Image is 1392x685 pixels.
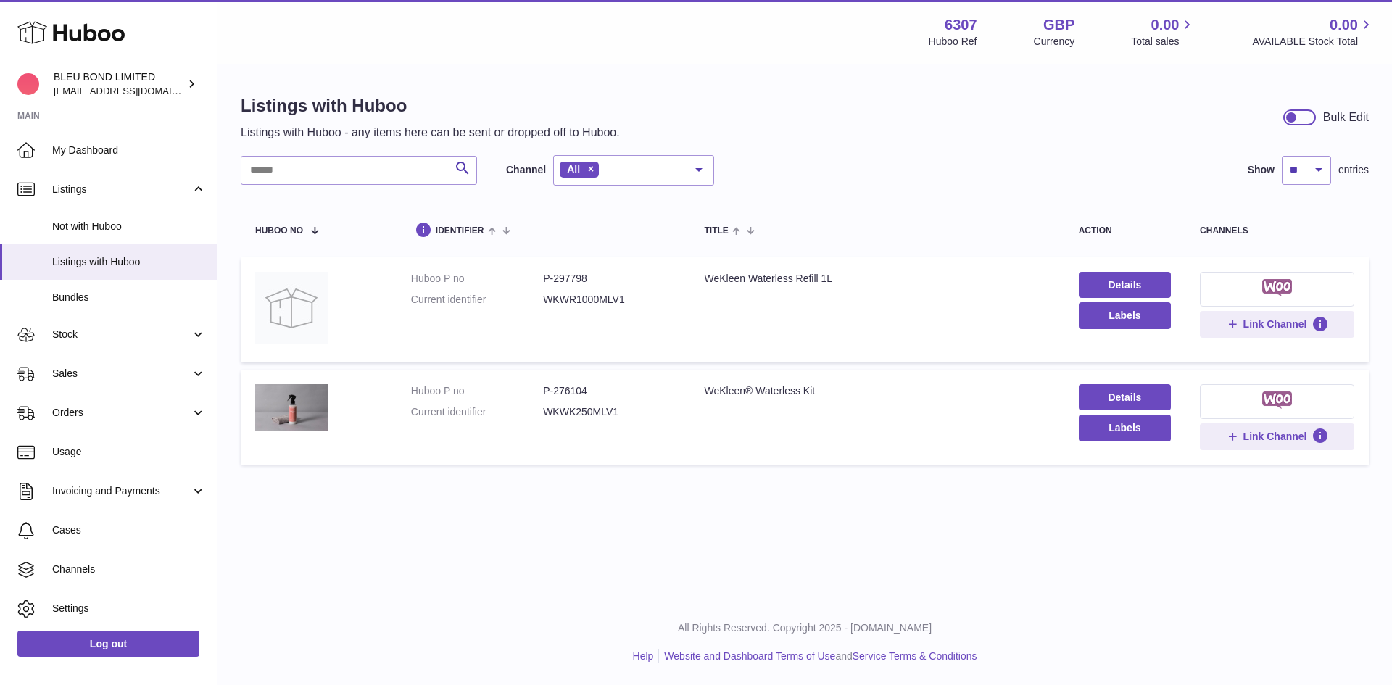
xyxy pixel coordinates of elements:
[543,405,675,419] dd: WKWK250MLV1
[1200,311,1354,337] button: Link Channel
[659,649,977,663] li: and
[704,272,1049,286] div: WeKleen Waterless Refill 1L
[52,220,206,233] span: Not with Huboo
[1200,423,1354,449] button: Link Channel
[543,293,675,307] dd: WKWR1000MLV1
[1330,15,1358,35] span: 0.00
[543,384,675,398] dd: P-276104
[945,15,977,35] strong: 6307
[1262,279,1292,296] img: woocommerce-small.png
[853,650,977,662] a: Service Terms & Conditions
[52,445,206,459] span: Usage
[17,73,39,95] img: internalAdmin-6307@internal.huboo.com
[411,293,543,307] dt: Current identifier
[52,484,191,498] span: Invoicing and Payments
[633,650,654,662] a: Help
[1243,430,1307,443] span: Link Channel
[1079,272,1171,298] a: Details
[1252,15,1375,49] a: 0.00 AVAILABLE Stock Total
[52,562,206,576] span: Channels
[52,523,206,537] span: Cases
[1131,15,1196,49] a: 0.00 Total sales
[1243,317,1307,331] span: Link Channel
[52,328,191,341] span: Stock
[52,255,206,269] span: Listings with Huboo
[1248,163,1275,177] label: Show
[1200,226,1354,236] div: channels
[255,384,328,431] img: WeKleen® Waterless Kit
[664,650,835,662] a: Website and Dashboard Terms of Use
[704,226,728,236] span: title
[411,384,543,398] dt: Huboo P no
[52,291,206,304] span: Bundles
[1079,226,1171,236] div: action
[52,183,191,196] span: Listings
[1079,415,1171,441] button: Labels
[567,163,580,175] span: All
[436,226,484,236] span: identifier
[411,272,543,286] dt: Huboo P no
[1131,35,1196,49] span: Total sales
[52,602,206,615] span: Settings
[255,226,303,236] span: Huboo no
[506,163,546,177] label: Channel
[1079,384,1171,410] a: Details
[1252,35,1375,49] span: AVAILABLE Stock Total
[52,367,191,381] span: Sales
[1034,35,1075,49] div: Currency
[241,94,620,117] h1: Listings with Huboo
[229,621,1380,635] p: All Rights Reserved. Copyright 2025 - [DOMAIN_NAME]
[255,272,328,344] img: WeKleen Waterless Refill 1L
[54,70,184,98] div: BLEU BOND LIMITED
[1338,163,1369,177] span: entries
[241,125,620,141] p: Listings with Huboo - any items here can be sent or dropped off to Huboo.
[1262,391,1292,409] img: woocommerce-small.png
[1323,109,1369,125] div: Bulk Edit
[1043,15,1074,35] strong: GBP
[52,406,191,420] span: Orders
[1079,302,1171,328] button: Labels
[929,35,977,49] div: Huboo Ref
[1151,15,1180,35] span: 0.00
[704,384,1049,398] div: WeKleen® Waterless Kit
[54,85,213,96] span: [EMAIL_ADDRESS][DOMAIN_NAME]
[17,631,199,657] a: Log out
[543,272,675,286] dd: P-297798
[411,405,543,419] dt: Current identifier
[52,144,206,157] span: My Dashboard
